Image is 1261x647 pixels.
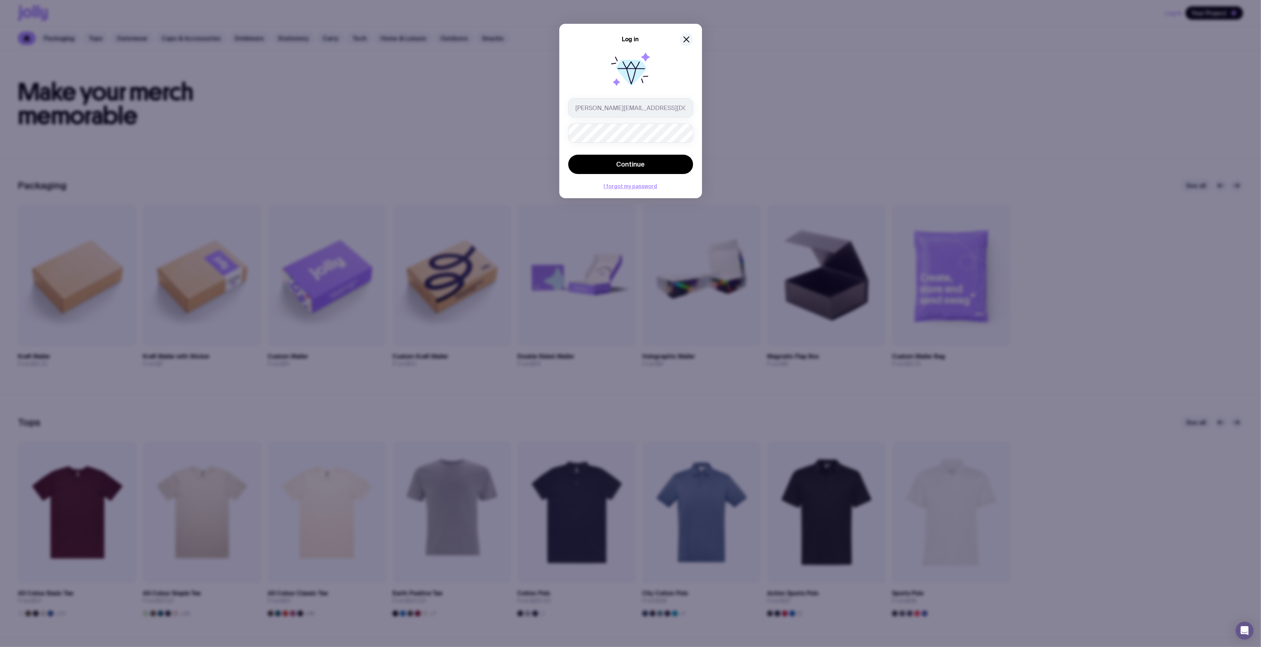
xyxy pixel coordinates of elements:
button: Continue [568,155,693,174]
button: I forgot my password [604,183,657,189]
input: you@email.com [568,98,693,118]
span: Continue [616,160,645,169]
div: Open Intercom Messenger [1236,622,1254,640]
h5: Log in [622,36,639,43]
